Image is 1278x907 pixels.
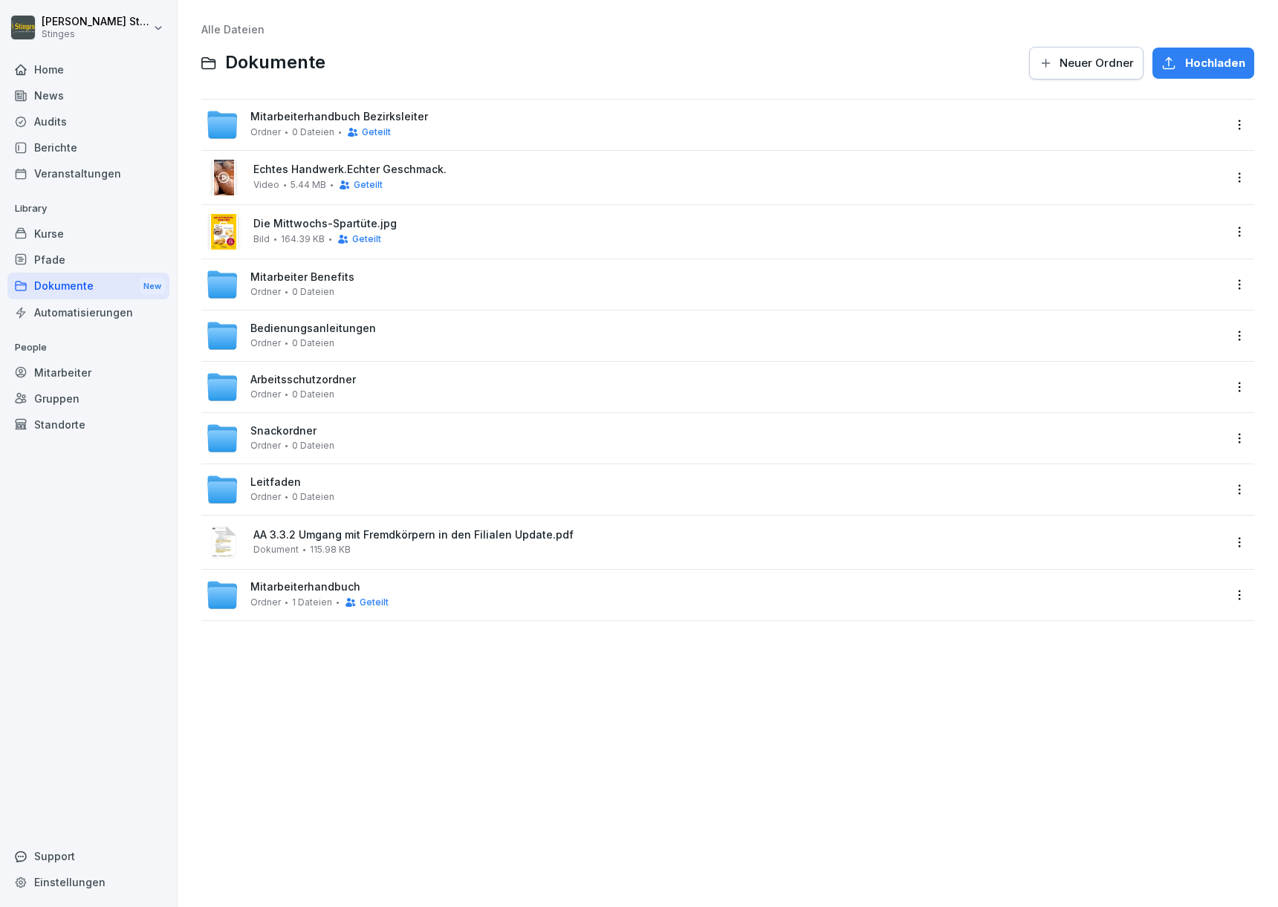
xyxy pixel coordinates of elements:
[7,273,169,300] a: DokumenteNew
[250,111,428,123] span: Mitarbeiterhandbuch Bezirksleiter
[7,160,169,186] a: Veranstaltungen
[206,579,1223,611] a: MitarbeiterhandbuchOrdner1 DateienGeteilt
[354,180,383,190] span: Geteilt
[292,389,334,400] span: 0 Dateien
[42,29,150,39] p: Stinges
[206,319,1223,352] a: BedienungsanleitungenOrdner0 Dateien
[360,597,389,608] span: Geteilt
[250,476,301,489] span: Leitfaden
[7,56,169,82] a: Home
[7,134,169,160] a: Berichte
[201,23,265,36] a: Alle Dateien
[253,529,1223,542] span: AA 3.3.2 Umgang mit Fremdkörpern in den Filialen Update.pdf
[206,422,1223,455] a: SnackordnerOrdner0 Dateien
[1185,55,1245,71] span: Hochladen
[362,127,391,137] span: Geteilt
[7,412,169,438] a: Standorte
[206,108,1223,141] a: Mitarbeiterhandbuch BezirksleiterOrdner0 DateienGeteilt
[253,544,299,555] span: Dokument
[7,197,169,221] p: Library
[250,287,281,297] span: Ordner
[292,492,334,502] span: 0 Dateien
[310,544,351,555] span: 115.98 KB
[281,234,325,244] span: 164.39 KB
[292,597,332,608] span: 1 Dateien
[1060,55,1134,71] span: Neuer Ordner
[7,221,169,247] a: Kurse
[250,374,356,386] span: Arbeitsschutzordner
[7,82,169,108] a: News
[7,360,169,386] a: Mitarbeiter
[250,425,317,438] span: Snackordner
[140,278,165,295] div: New
[1152,48,1254,79] button: Hochladen
[250,441,281,451] span: Ordner
[352,234,381,244] span: Geteilt
[7,843,169,869] div: Support
[225,52,325,74] span: Dokumente
[250,389,281,400] span: Ordner
[250,597,281,608] span: Ordner
[206,268,1223,301] a: Mitarbeiter BenefitsOrdner0 Dateien
[7,273,169,300] div: Dokumente
[250,492,281,502] span: Ordner
[253,163,1223,176] span: Echtes Handwerk.Echter Geschmack.
[250,581,360,594] span: Mitarbeiterhandbuch
[211,214,236,250] img: image thumbnail
[292,287,334,297] span: 0 Dateien
[292,441,334,451] span: 0 Dateien
[7,336,169,360] p: People
[42,16,150,28] p: [PERSON_NAME] Stinges
[206,371,1223,403] a: ArbeitsschutzordnerOrdner0 Dateien
[7,108,169,134] a: Audits
[253,234,270,244] span: Bild
[292,127,334,137] span: 0 Dateien
[7,299,169,325] a: Automatisierungen
[250,271,354,284] span: Mitarbeiter Benefits
[250,127,281,137] span: Ordner
[291,180,326,190] span: 5.44 MB
[7,247,169,273] a: Pfade
[250,338,281,348] span: Ordner
[250,322,376,335] span: Bedienungsanleitungen
[253,180,279,190] span: Video
[7,386,169,412] a: Gruppen
[1029,47,1144,79] button: Neuer Ordner
[253,218,1223,230] span: Die Mittwochs-Spartüte.jpg
[7,869,169,895] a: Einstellungen
[292,338,334,348] span: 0 Dateien
[206,473,1223,506] a: LeitfadenOrdner0 Dateien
